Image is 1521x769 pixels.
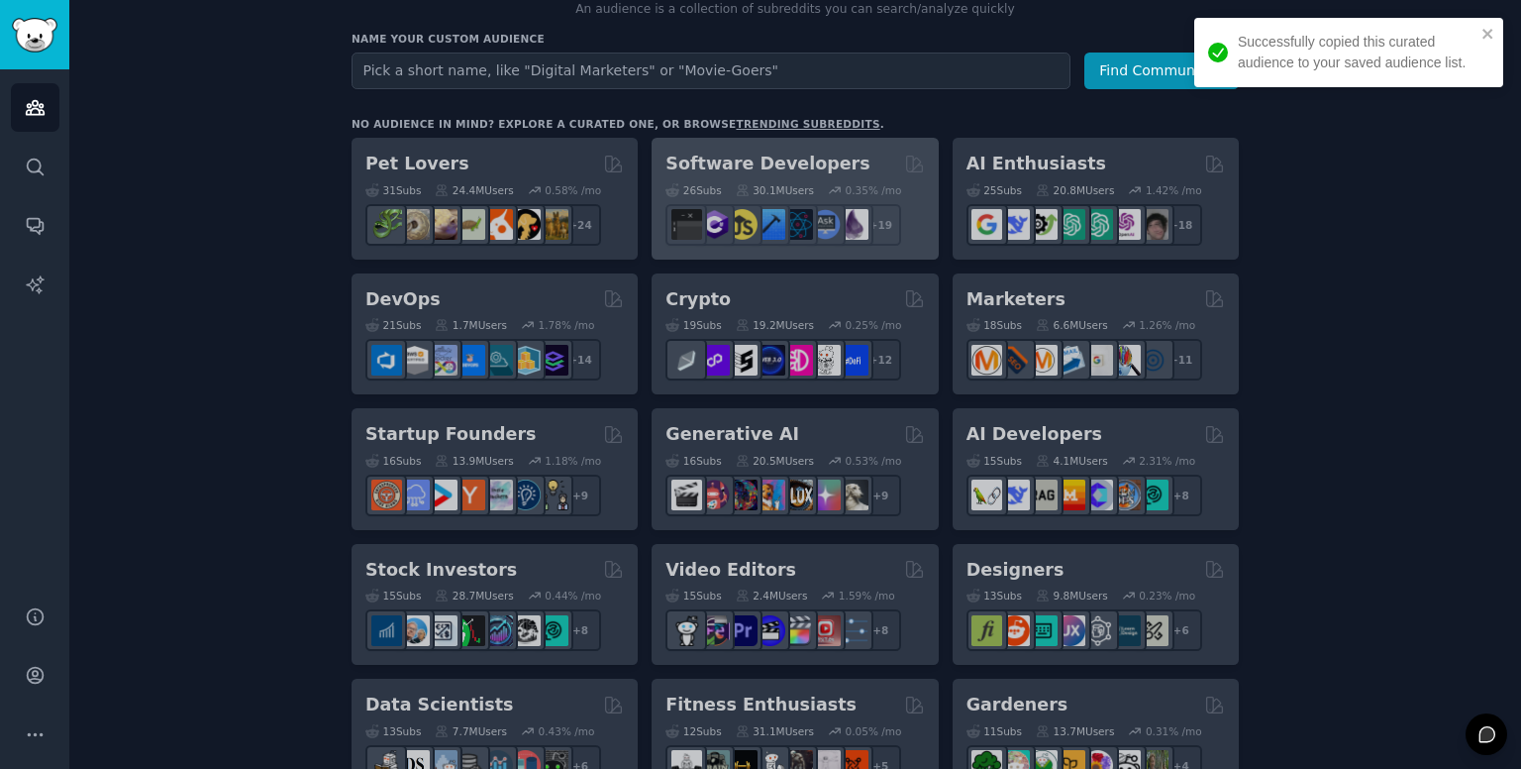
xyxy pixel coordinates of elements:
[352,53,1070,89] input: Pick a short name, like "Digital Marketers" or "Movie-Goers"
[1481,26,1495,42] button: close
[352,117,884,131] div: No audience in mind? Explore a curated one, or browse .
[12,18,57,53] img: GummySearch logo
[352,32,1239,46] h3: Name your custom audience
[1084,53,1239,89] button: Find Communities
[1238,32,1475,73] div: Successfully copied this curated audience to your saved audience list.
[352,1,1239,19] p: An audience is a collection of subreddits you can search/analyze quickly
[736,118,879,130] a: trending subreddits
